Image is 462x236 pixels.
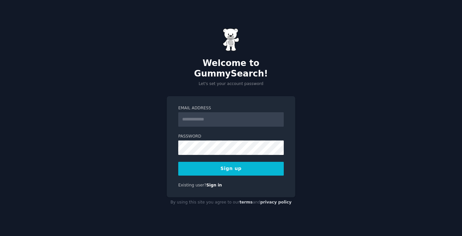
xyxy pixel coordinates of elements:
label: Email Address [178,105,284,111]
span: Existing user? [178,183,206,187]
a: Sign in [206,183,222,187]
a: terms [240,200,253,204]
a: privacy policy [260,200,292,204]
div: By using this site you agree to our and [167,197,295,208]
h2: Welcome to GummySearch! [167,58,295,79]
button: Sign up [178,162,284,176]
p: Let's set your account password [167,81,295,87]
img: Gummy Bear [223,28,239,51]
label: Password [178,134,284,139]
